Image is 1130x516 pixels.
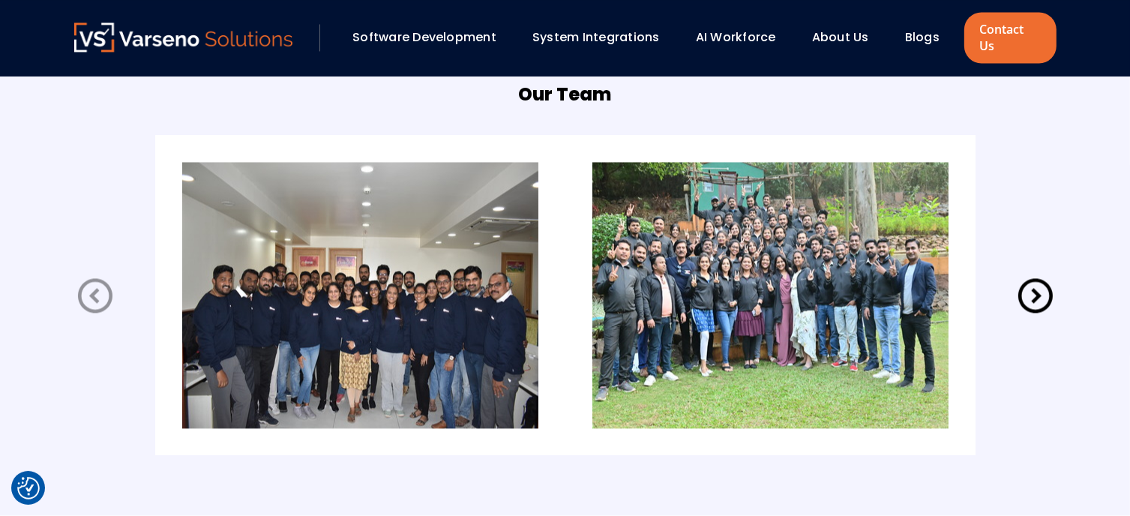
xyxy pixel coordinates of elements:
[898,25,961,50] div: Blogs
[805,25,890,50] div: About Us
[17,477,40,499] img: Revisit consent button
[352,28,496,46] a: Software Development
[525,25,681,50] div: System Integrations
[17,477,40,499] button: Cookie Settings
[74,22,293,52] img: Varseno Solutions – Product Engineering & IT Services
[696,28,776,46] a: AI Workforce
[905,28,940,46] a: Blogs
[812,28,869,46] a: About Us
[964,12,1056,63] a: Contact Us
[532,28,660,46] a: System Integrations
[688,25,797,50] div: AI Workforce
[519,81,612,108] h5: Our Team
[345,25,517,50] div: Software Development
